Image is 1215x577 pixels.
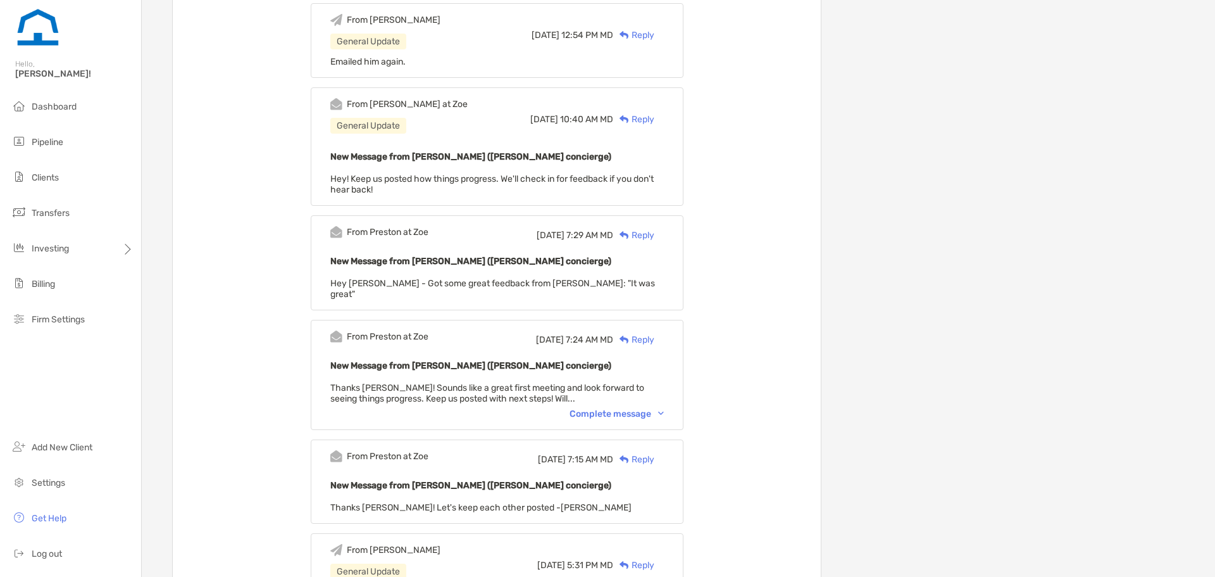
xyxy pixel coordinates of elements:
span: [DATE] [532,30,559,41]
img: transfers icon [11,205,27,220]
img: billing icon [11,276,27,291]
img: get-help icon [11,510,27,525]
span: Clients [32,172,59,183]
div: Reply [613,333,654,346]
div: Complete message [570,409,664,419]
span: 12:54 PM MD [561,30,613,41]
span: [DATE] [538,454,566,465]
span: [PERSON_NAME]! [15,68,134,79]
img: Zoe Logo [15,5,61,51]
span: Investing [32,243,69,254]
img: settings icon [11,474,27,490]
div: From Preston at Zoe [347,451,428,462]
span: [DATE] [537,230,564,241]
img: Reply icon [620,115,629,124]
img: Reply icon [620,336,629,344]
img: Reply icon [620,561,629,569]
img: Event icon [330,331,342,343]
img: Reply icon [620,31,629,39]
span: 7:24 AM MD [566,334,613,345]
span: Thanks [PERSON_NAME]! Let's keep each other posted -[PERSON_NAME] [330,502,632,513]
span: Log out [32,548,62,559]
img: Event icon [330,226,342,238]
span: [DATE] [530,114,558,125]
div: Reply [613,453,654,466]
span: Settings [32,478,65,488]
img: dashboard icon [11,98,27,113]
b: New Message from [PERSON_NAME] ([PERSON_NAME] concierge) [330,151,611,162]
b: New Message from [PERSON_NAME] ([PERSON_NAME] concierge) [330,256,611,267]
b: New Message from [PERSON_NAME] ([PERSON_NAME] concierge) [330,480,611,491]
span: [DATE] [536,334,564,345]
div: From [PERSON_NAME] [347,545,440,555]
span: Firm Settings [32,314,85,325]
img: Event icon [330,450,342,462]
div: Reply [613,559,654,572]
img: Event icon [330,98,342,110]
img: Event icon [330,544,342,556]
div: General Update [330,118,406,134]
span: 5:31 PM MD [567,560,613,571]
span: Pipeline [32,137,63,148]
div: From Preston at Zoe [347,227,428,238]
div: From [PERSON_NAME] [347,15,440,25]
span: Dashboard [32,101,77,112]
span: 10:40 AM MD [560,114,613,125]
div: From [PERSON_NAME] at Zoe [347,99,468,110]
div: General Update [330,34,406,49]
span: 7:29 AM MD [566,230,613,241]
div: Reply [613,29,654,42]
img: firm-settings icon [11,311,27,326]
span: Transfers [32,208,70,219]
img: Event icon [330,14,342,26]
span: Add New Client [32,442,92,453]
div: From Preston at Zoe [347,331,428,342]
img: investing icon [11,240,27,255]
span: Emailed him again. [330,56,406,67]
span: Thanks [PERSON_NAME]! Sounds like a great first meeting and look forward to seeing things progres... [330,383,644,404]
img: Reply icon [620,455,629,464]
span: Billing [32,279,55,289]
img: clients icon [11,169,27,184]
span: Hey [PERSON_NAME] - Got some great feedback from [PERSON_NAME]: "It was great" [330,278,655,300]
span: Hey! Keep us posted how things progress. We'll check in for feedback if you don't hear back! [330,174,654,195]
span: 7:15 AM MD [568,454,613,465]
span: [DATE] [537,560,565,571]
div: Reply [613,229,654,242]
span: Get Help [32,513,66,524]
img: Reply icon [620,231,629,239]
b: New Message from [PERSON_NAME] ([PERSON_NAME] concierge) [330,360,611,371]
img: Chevron icon [658,412,664,415]
img: pipeline icon [11,134,27,149]
img: add_new_client icon [11,439,27,454]
img: logout icon [11,545,27,561]
div: Reply [613,113,654,126]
